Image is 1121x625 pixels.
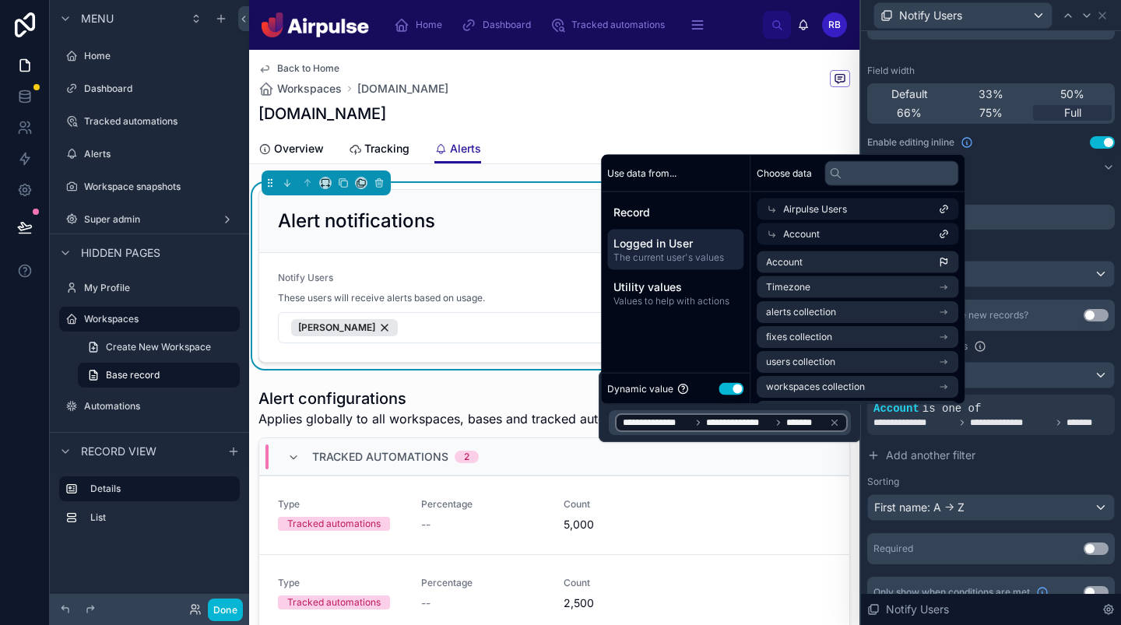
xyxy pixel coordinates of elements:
[84,50,237,62] label: Home
[274,141,324,156] span: Overview
[434,135,481,164] a: Alerts
[783,203,847,216] span: Airpulse Users
[613,236,737,251] span: Logged in User
[381,8,763,42] div: scrollable content
[868,495,1114,520] div: First name: A -> Z
[59,174,240,199] a: Workspace snapshots
[613,205,737,220] span: Record
[84,282,237,294] label: My Profile
[607,167,676,179] span: Use data from...
[78,363,240,388] a: Base record
[90,511,234,524] label: List
[59,207,240,232] a: Super admin
[613,295,737,307] span: Values to help with actions
[613,279,737,295] span: Utility values
[278,209,435,233] h2: Alert notifications
[90,483,227,495] label: Details
[897,105,922,121] span: 66%
[886,602,949,617] span: Notify Users
[208,599,243,621] button: Done
[106,341,211,353] span: Create New Workspace
[828,19,841,31] span: RB
[312,449,448,465] span: Tracked automations
[545,11,676,39] a: Tracked automations
[84,115,237,128] label: Tracked automations
[59,307,240,332] a: Workspaces
[873,2,1052,29] button: Notify Users
[979,86,1003,102] span: 33%
[84,313,230,325] label: Workspaces
[389,11,453,39] a: Home
[84,83,237,95] label: Dashboard
[450,141,481,156] span: Alerts
[258,81,342,97] a: Workspaces
[59,425,240,450] a: Users
[783,228,820,241] span: Account
[867,441,1115,469] button: Add another filter
[278,312,831,343] button: Select Button
[867,494,1115,521] button: First name: A -> Z
[899,8,962,23] span: Notify Users
[81,444,156,459] span: Record view
[464,451,469,463] div: 2
[277,62,339,75] span: Back to Home
[84,181,237,193] label: Workspace snapshots
[84,213,215,226] label: Super admin
[601,192,750,320] div: scrollable content
[59,394,240,419] a: Automations
[416,19,442,31] span: Home
[873,402,919,415] span: Account
[84,400,237,413] label: Automations
[50,469,249,546] div: scrollable content
[262,12,369,37] img: App logo
[757,167,812,179] span: Choose data
[867,476,899,488] label: Sorting
[84,431,237,444] label: Users
[613,251,737,264] span: The current user's values
[59,44,240,68] a: Home
[867,161,1115,174] button: Form input options
[258,135,324,166] a: Overview
[867,261,1115,287] button: Default
[349,135,409,166] a: Tracking
[84,148,237,160] label: Alerts
[59,142,240,167] a: Alerts
[298,321,375,334] span: [PERSON_NAME]
[81,11,114,26] span: Menu
[258,103,386,125] h1: [DOMAIN_NAME]
[78,335,240,360] a: Create New Workspace
[867,136,954,149] span: Enable editing inline
[873,542,913,555] div: Required
[979,105,1003,121] span: 75%
[278,272,333,283] span: Notify Users
[873,586,1030,599] span: Only show when conditions are met
[607,382,673,395] span: Dynamic value
[278,292,485,304] span: These users will receive alerts based on usage.
[922,402,982,415] span: is one of
[59,276,240,300] a: My Profile
[81,245,160,261] span: Hidden pages
[357,81,448,97] a: [DOMAIN_NAME]
[867,65,915,77] label: Field width
[483,19,531,31] span: Dashboard
[886,448,975,463] span: Add another filter
[59,109,240,134] a: Tracked automations
[364,141,409,156] span: Tracking
[1060,86,1084,102] span: 50%
[277,81,342,97] span: Workspaces
[291,319,398,336] button: Unselect 11
[891,86,928,102] span: Default
[106,369,160,381] span: Base record
[258,62,339,75] a: Back to Home
[571,19,665,31] span: Tracked automations
[1064,105,1081,121] span: Full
